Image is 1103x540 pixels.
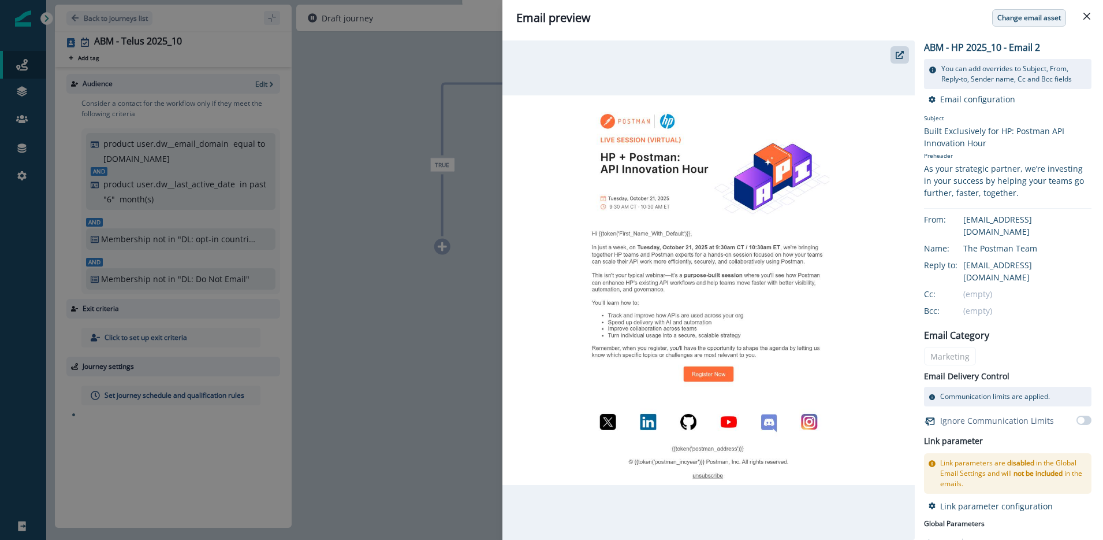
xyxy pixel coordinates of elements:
[924,259,982,271] div: Reply to:
[502,95,915,486] img: email asset unavailable
[940,94,1015,105] p: Email configuration
[924,162,1091,199] div: As your strategic partner, we’re investing in your success by helping your teams go further, fast...
[924,434,983,449] h2: Link parameter
[924,328,989,342] p: Email Category
[963,288,1091,300] div: (empty)
[992,9,1066,27] button: Change email asset
[940,415,1054,427] p: Ignore Communication Limits
[940,458,1087,489] p: Link parameters are in the Global Email Settings and will in the emails.
[963,305,1091,317] div: (empty)
[924,305,982,317] div: Bcc:
[924,40,1040,54] p: ABM - HP 2025_10 - Email 2
[963,242,1091,254] div: The Postman Team
[924,288,982,300] div: Cc:
[963,213,1091,238] div: [EMAIL_ADDRESS][DOMAIN_NAME]
[924,149,1091,162] p: Preheader
[924,516,985,529] p: Global Parameters
[1078,7,1096,25] button: Close
[963,259,1091,283] div: [EMAIL_ADDRESS][DOMAIN_NAME]
[997,14,1061,22] p: Change email asset
[924,242,982,254] div: Name:
[941,64,1087,84] p: You can add overrides to Subject, From, Reply-to, Sender name, Cc and Bcc fields
[1013,468,1063,478] span: not be included
[929,501,1053,512] button: Link parameter configuration
[924,213,982,225] div: From:
[516,9,1089,27] div: Email preview
[929,94,1015,105] button: Email configuration
[924,114,1091,125] p: Subject
[940,391,1050,402] p: Communication limits are applied.
[924,125,1091,149] div: Built Exclusively for HP: Postman API Innovation Hour
[940,501,1053,512] p: Link parameter configuration
[924,370,1009,382] p: Email Delivery Control
[1007,458,1034,468] span: disabled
